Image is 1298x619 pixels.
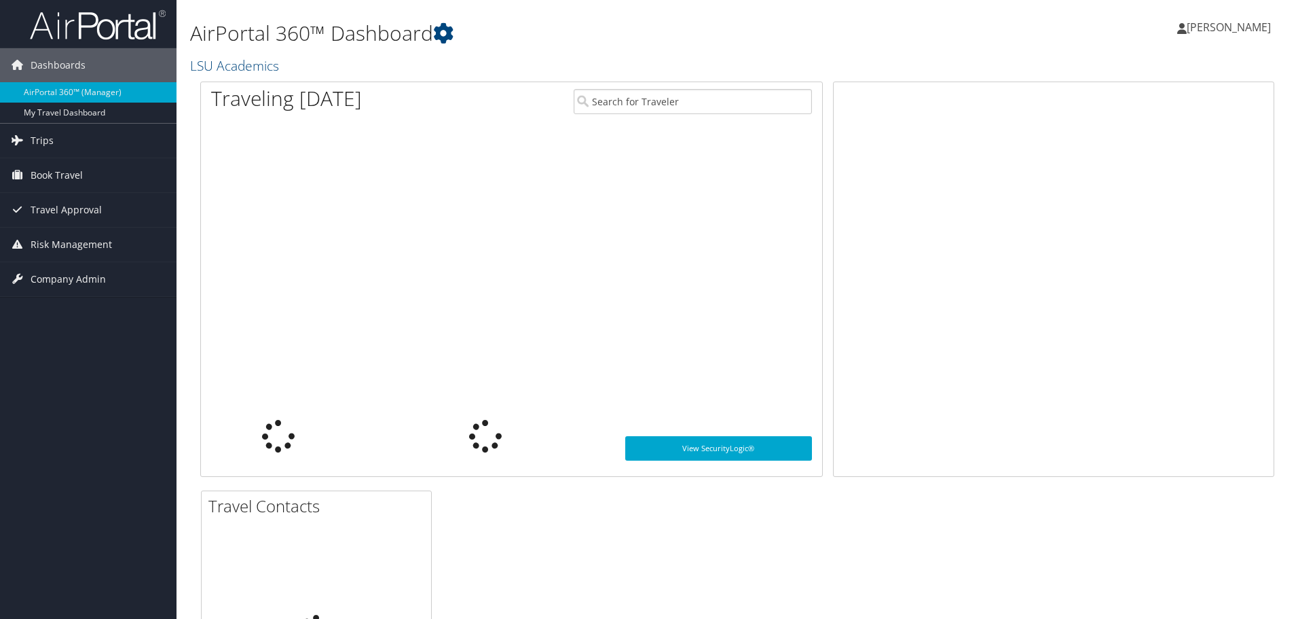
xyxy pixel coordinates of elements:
[31,193,102,227] span: Travel Approval
[208,495,431,518] h2: Travel Contacts
[31,228,112,262] span: Risk Management
[574,89,812,114] input: Search for Traveler
[31,262,106,296] span: Company Admin
[31,48,86,82] span: Dashboards
[31,158,83,192] span: Book Travel
[30,9,166,41] img: airportal-logo.png
[190,19,920,48] h1: AirPortal 360™ Dashboard
[1177,7,1284,48] a: [PERSON_NAME]
[1187,20,1271,35] span: [PERSON_NAME]
[31,124,54,158] span: Trips
[625,436,812,461] a: View SecurityLogic®
[211,84,362,113] h1: Traveling [DATE]
[190,56,282,75] a: LSU Academics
